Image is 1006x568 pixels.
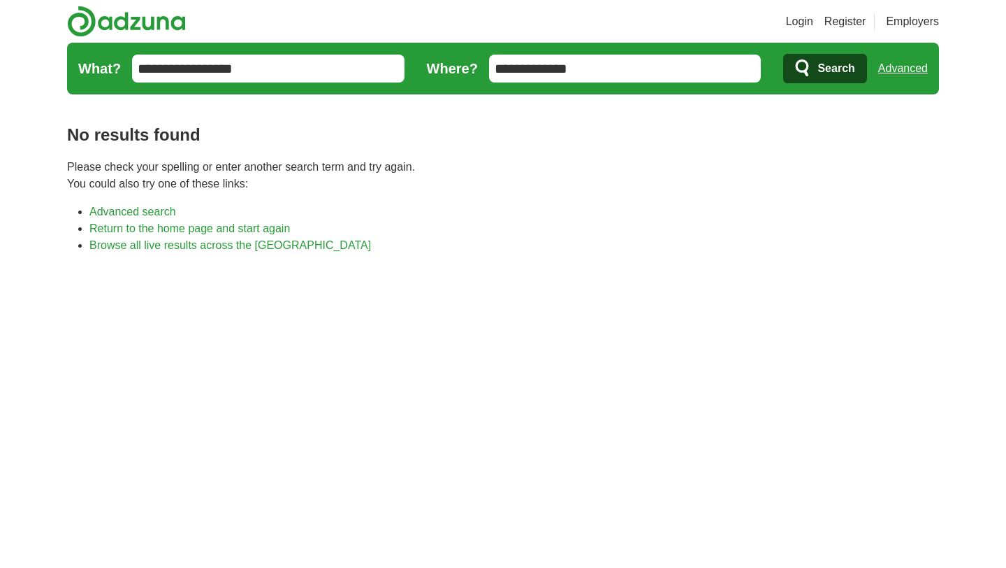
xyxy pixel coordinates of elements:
a: Advanced search [89,206,176,218]
span: Search [817,55,854,83]
a: Browse all live results across the [GEOGRAPHIC_DATA] [89,239,371,251]
h1: No results found [67,122,939,148]
a: Register [824,13,866,30]
p: Please check your spelling or enter another search term and try again. You could also try one of ... [67,159,939,192]
button: Search [783,54,866,83]
a: Advanced [878,55,928,83]
label: What? [78,58,121,79]
a: Employers [886,13,939,30]
a: Return to the home page and start again [89,222,290,234]
iframe: Ads by Google [67,265,939,550]
a: Login [786,13,813,30]
img: Adzuna logo [67,6,186,37]
label: Where? [427,58,478,79]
